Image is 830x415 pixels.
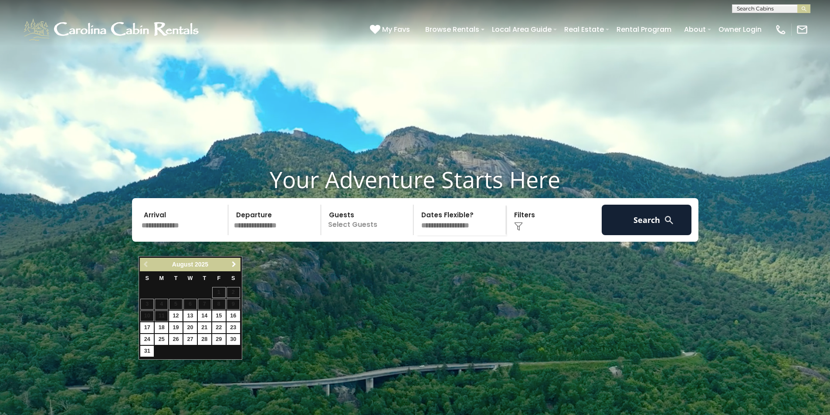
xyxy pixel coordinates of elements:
img: phone-regular-white.png [775,24,787,36]
a: 12 [169,310,183,321]
a: Real Estate [560,22,608,37]
a: 25 [155,334,168,345]
a: 20 [183,322,197,333]
a: 28 [198,334,211,345]
a: Rental Program [612,22,676,37]
a: 30 [227,334,240,345]
a: 27 [183,334,197,345]
p: Select Guests [324,205,413,235]
span: Saturday [231,275,235,281]
img: filter--v1.png [514,222,523,231]
span: Monday [159,275,164,281]
a: 23 [227,322,240,333]
a: 21 [198,322,211,333]
span: 2025 [195,261,208,268]
span: Friday [217,275,220,281]
button: Search [602,205,692,235]
a: 17 [140,322,154,333]
img: White-1-1-2.png [22,17,203,43]
a: 22 [212,322,226,333]
a: 18 [155,322,168,333]
img: search-regular-white.png [664,215,674,226]
a: 14 [198,310,211,321]
span: Sunday [146,275,149,281]
span: Tuesday [174,275,178,281]
span: My Favs [382,24,410,35]
a: Owner Login [714,22,766,37]
a: 16 [227,310,240,321]
a: Browse Rentals [421,22,484,37]
img: mail-regular-white.png [796,24,808,36]
span: Next [230,261,237,268]
a: Local Area Guide [488,22,556,37]
h1: Your Adventure Starts Here [7,166,823,193]
a: 26 [169,334,183,345]
span: Wednesday [188,275,193,281]
a: About [680,22,710,37]
a: 29 [212,334,226,345]
a: 19 [169,322,183,333]
span: August [172,261,193,268]
a: 31 [140,346,154,357]
a: Next [229,259,240,270]
span: Thursday [203,275,207,281]
a: 24 [140,334,154,345]
a: My Favs [370,24,412,35]
a: 15 [212,310,226,321]
a: 13 [183,310,197,321]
